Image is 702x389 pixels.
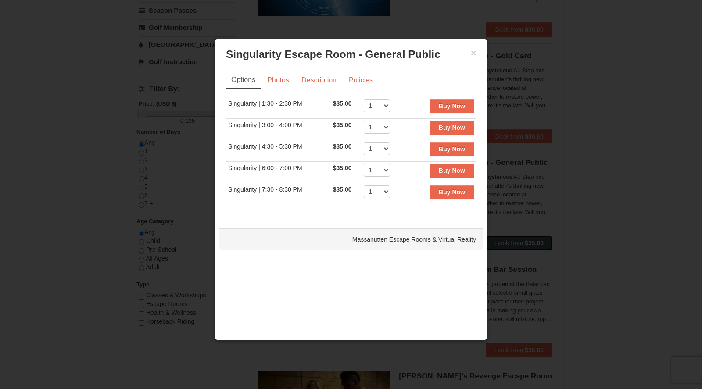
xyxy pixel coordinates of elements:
span: $35.00 [333,100,352,107]
td: Singularity | 4:30 - 5:30 PM [226,140,331,161]
span: $35.00 [333,186,352,193]
td: Singularity | 6:00 - 7:00 PM [226,161,331,183]
strong: Buy Now [439,146,465,153]
button: Buy Now [430,142,474,156]
a: Policies [343,72,379,89]
button: × [471,49,476,57]
strong: Buy Now [439,124,465,131]
td: Singularity | 3:00 - 4:00 PM [226,118,331,140]
div: Massanutten Escape Rooms & Virtual Reality [219,228,483,250]
span: $35.00 [333,143,352,150]
td: Singularity | 1:30 - 2:30 PM [226,97,331,118]
button: Buy Now [430,164,474,178]
button: Buy Now [430,121,474,135]
button: Buy Now [430,185,474,199]
button: Buy Now [430,99,474,113]
span: $35.00 [333,164,352,171]
span: $35.00 [333,121,352,128]
strong: Buy Now [439,189,465,196]
strong: Buy Now [439,103,465,110]
strong: Buy Now [439,167,465,174]
td: Singularity | 7:30 - 8:30 PM [226,183,331,204]
a: Options [226,72,261,89]
a: Photos [261,72,295,89]
a: Description [296,72,342,89]
h3: Singularity Escape Room - General Public [226,48,476,61]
